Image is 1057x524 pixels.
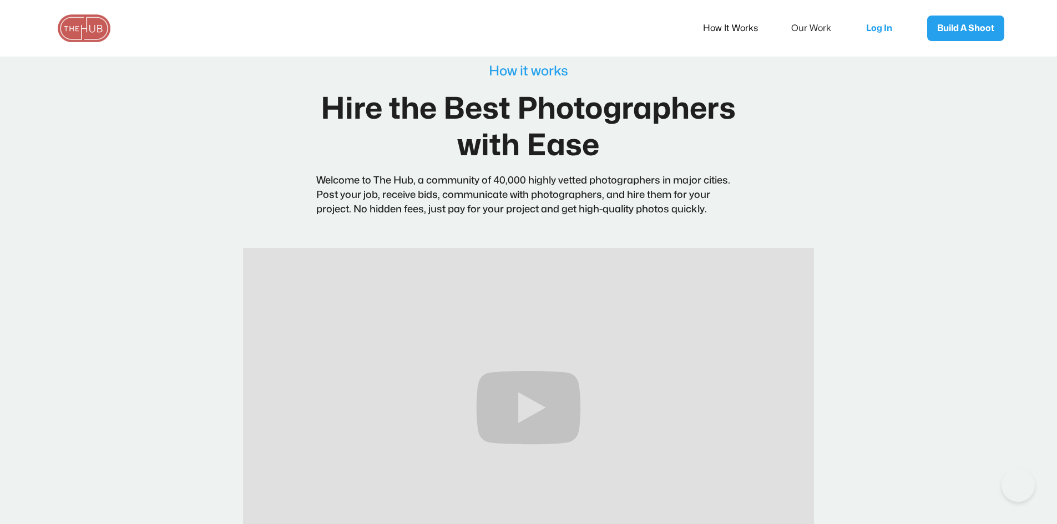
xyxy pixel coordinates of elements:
[855,10,911,47] a: Log In
[316,91,740,165] h1: Hire the Best Photographers with Ease
[791,17,846,40] a: Our Work
[927,16,1004,41] a: Build A Shoot
[1002,469,1035,502] iframe: Toggle Customer Support
[316,64,740,79] div: How it works
[316,174,740,217] p: Welcome to The Hub, a community of 40,000 highly vetted photographers in major cities. Post your ...
[703,17,773,40] a: How It Works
